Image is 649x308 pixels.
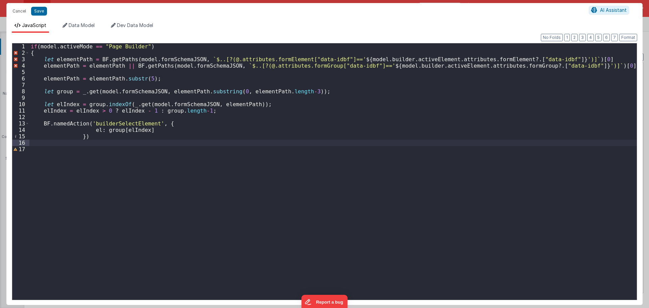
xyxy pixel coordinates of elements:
[12,127,29,133] div: 14
[619,34,637,41] button: Format
[611,34,618,41] button: 7
[600,7,627,13] span: AI Assistant
[589,6,629,15] button: AI Assistant
[12,63,29,69] div: 4
[12,88,29,95] div: 8
[69,22,95,28] span: Data Model
[12,120,29,127] div: 13
[12,114,29,120] div: 12
[12,101,29,108] div: 10
[579,34,586,41] button: 3
[9,6,29,16] button: Cancel
[541,34,563,41] button: No Folds
[603,34,610,41] button: 6
[117,22,153,28] span: Dev Data Model
[12,140,29,146] div: 16
[31,7,47,16] button: Save
[12,75,29,82] div: 6
[12,50,29,56] div: 2
[12,133,29,140] div: 15
[587,34,594,41] button: 4
[571,34,578,41] button: 2
[22,22,46,28] span: JavaScript
[12,146,29,152] div: 17
[12,108,29,114] div: 11
[595,34,602,41] button: 5
[12,43,29,50] div: 1
[12,82,29,88] div: 7
[12,95,29,101] div: 9
[564,34,570,41] button: 1
[12,56,29,63] div: 3
[12,69,29,75] div: 5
